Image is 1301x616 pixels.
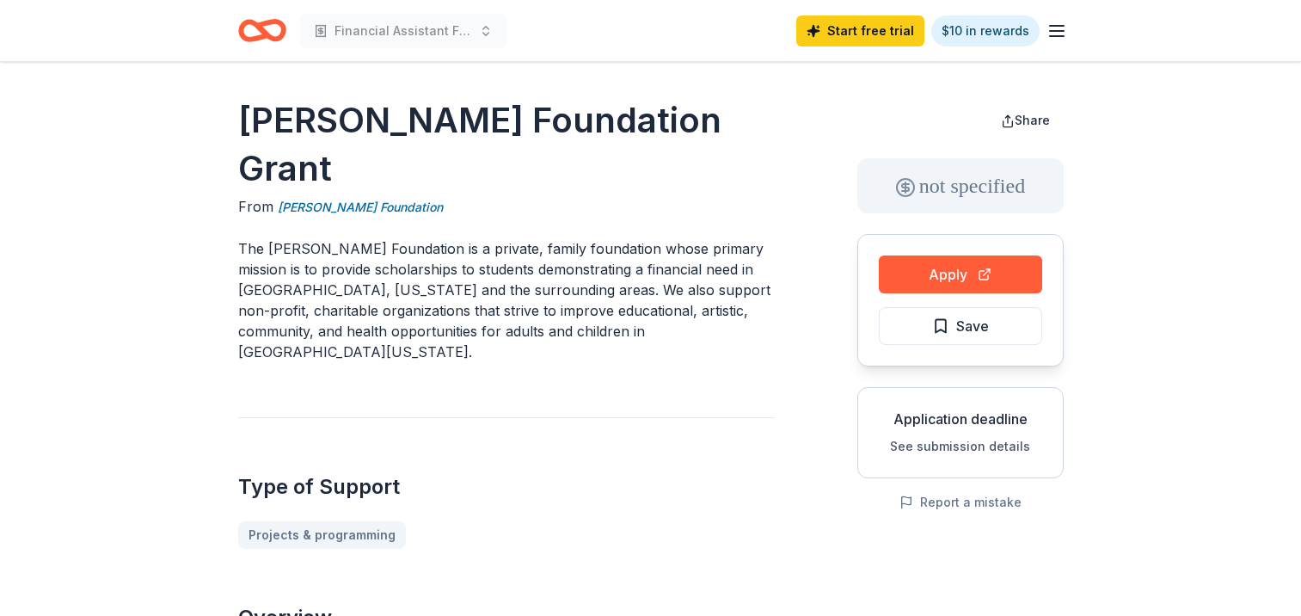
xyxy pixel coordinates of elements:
a: Projects & programming [238,521,406,549]
button: Financial Assistant Fund [300,14,506,48]
button: Share [987,103,1064,138]
div: not specified [857,158,1064,213]
span: Save [956,315,989,337]
button: See submission details [890,436,1030,457]
div: From [238,196,775,218]
a: Start free trial [796,15,924,46]
p: The [PERSON_NAME] Foundation is a private, family foundation whose primary mission is to provide ... [238,238,775,362]
button: Save [879,307,1042,345]
span: Share [1015,113,1050,127]
h2: Type of Support [238,473,775,501]
a: [PERSON_NAME] Foundation [278,197,443,218]
a: $10 in rewards [931,15,1040,46]
div: Application deadline [872,409,1049,429]
button: Report a mistake [899,492,1022,513]
a: Home [238,10,286,51]
h1: [PERSON_NAME] Foundation Grant [238,96,775,193]
button: Apply [879,256,1042,293]
span: Financial Assistant Fund [334,21,472,41]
